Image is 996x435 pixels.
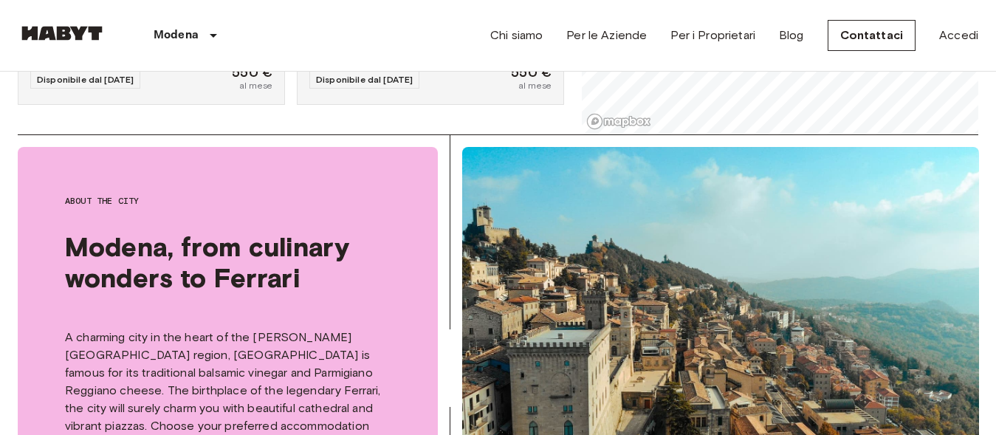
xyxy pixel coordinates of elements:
[65,231,391,293] span: Modena, from culinary wonders to Ferrari
[939,27,978,44] a: Accedi
[566,27,647,44] a: Per le Aziende
[586,113,651,130] a: Mapbox logo
[239,79,272,92] span: al mese
[828,20,916,51] a: Contattaci
[490,27,543,44] a: Chi siamo
[232,66,272,79] span: 550 €
[316,74,413,85] span: Disponibile dal [DATE]
[154,27,199,44] p: Modena
[670,27,755,44] a: Per i Proprietari
[779,27,804,44] a: Blog
[518,79,552,92] span: al mese
[18,26,106,41] img: Habyt
[511,66,552,79] span: 550 €
[37,74,134,85] span: Disponibile dal [DATE]
[65,194,391,208] span: About the city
